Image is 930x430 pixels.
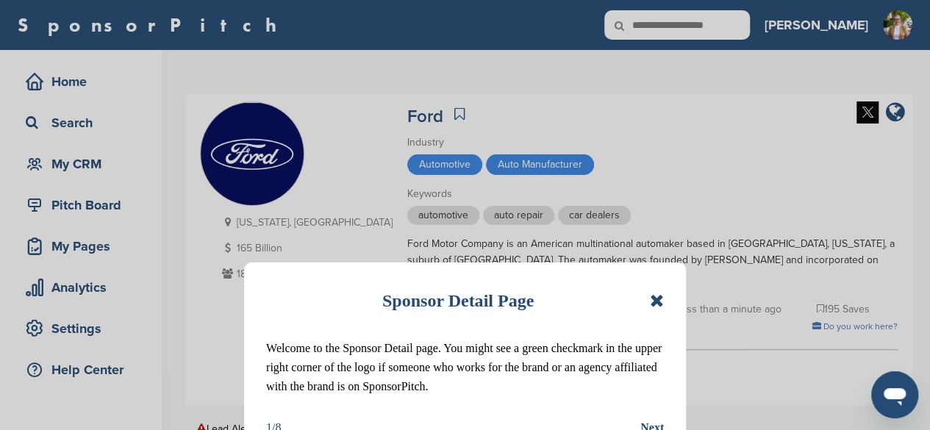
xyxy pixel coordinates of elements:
[266,339,664,396] p: Welcome to the Sponsor Detail page. You might see a green checkmark in the upper right corner of ...
[871,371,918,418] iframe: Button to launch messaging window
[382,284,534,317] h1: Sponsor Detail Page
